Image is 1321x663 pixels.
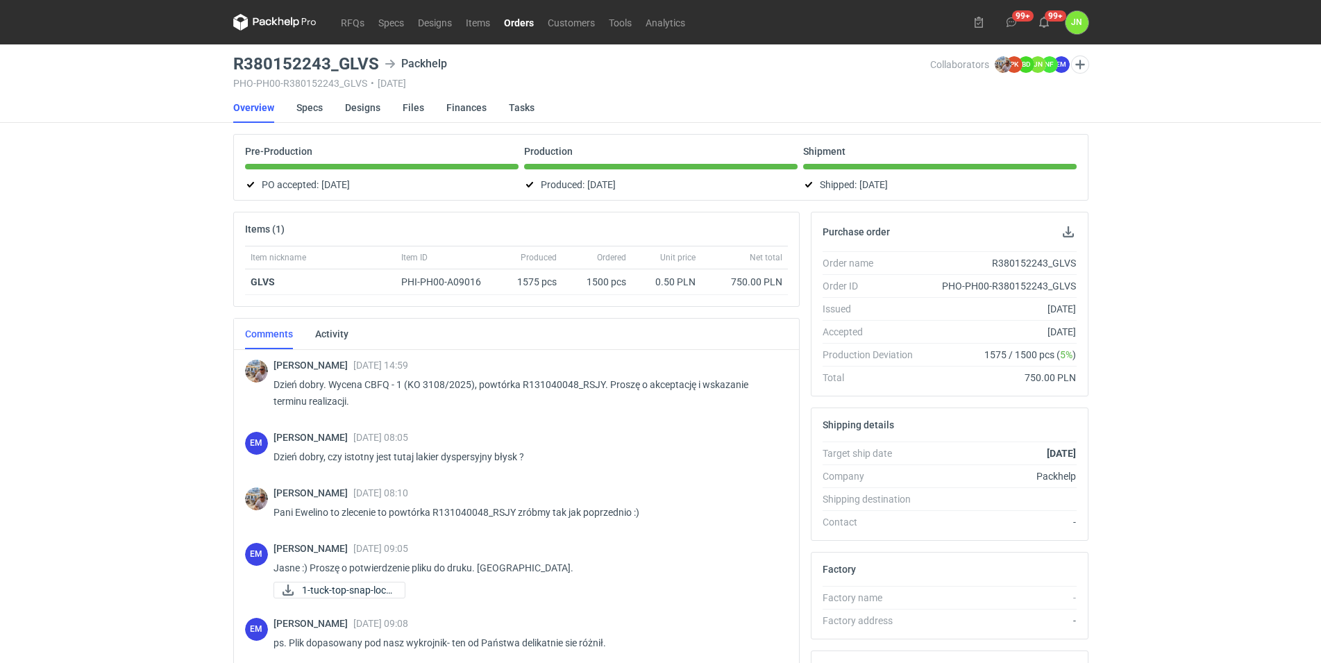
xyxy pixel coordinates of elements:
[1006,56,1023,73] figcaption: PK
[302,582,394,598] span: 1-tuck-top-snap-lock...
[587,176,616,193] span: [DATE]
[924,302,1077,316] div: [DATE]
[823,279,924,293] div: Order ID
[245,432,268,455] figcaption: EM
[245,146,312,157] p: Pre-Production
[233,56,379,72] h3: R380152243_GLVS
[233,14,317,31] svg: Packhelp Pro
[639,14,692,31] a: Analytics
[1047,448,1076,459] strong: [DATE]
[1053,56,1070,73] figcaption: EM
[334,14,371,31] a: RFQs
[251,252,306,263] span: Item nickname
[823,446,924,460] div: Target ship date
[924,469,1077,483] div: Packhelp
[803,176,1077,193] div: Shipped:
[597,252,626,263] span: Ordered
[274,582,405,598] a: 1-tuck-top-snap-lock...
[803,146,845,157] p: Shipment
[274,635,777,651] p: ps. Plik dopasowany pod nasz wykrojnik- ten od Państwa delikatnie sie różnił.
[823,325,924,339] div: Accepted
[750,252,782,263] span: Net total
[411,14,459,31] a: Designs
[823,302,924,316] div: Issued
[459,14,497,31] a: Items
[274,432,353,443] span: [PERSON_NAME]
[353,360,408,371] span: [DATE] 14:59
[245,432,268,455] div: Ewelina Macek
[371,78,374,89] span: •
[245,543,268,566] figcaption: EM
[274,504,777,521] p: Pani Ewelino to zlecenie to powtórka R131040048_RSJY zróbmy tak jak poprzednio :)
[1060,349,1072,360] span: 5%
[823,419,894,430] h2: Shipping details
[984,348,1076,362] span: 1575 / 1500 pcs ( )
[521,252,557,263] span: Produced
[233,78,930,89] div: PHO-PH00-R380152243_GLVS [DATE]
[823,614,924,628] div: Factory address
[245,176,519,193] div: PO accepted:
[823,371,924,385] div: Total
[353,618,408,629] span: [DATE] 09:08
[823,256,924,270] div: Order name
[245,319,293,349] a: Comments
[274,448,777,465] p: Dzień dobry, czy istotny jest tutaj lakier dyspersyjny błysk ?
[315,319,348,349] a: Activity
[924,279,1077,293] div: PHO-PH00-R380152243_GLVS
[296,92,323,123] a: Specs
[1066,11,1088,34] button: JN
[245,543,268,566] div: Ewelina Macek
[401,275,494,289] div: PHI-PH00-A09016
[823,469,924,483] div: Company
[1066,11,1088,34] div: Julia Nuszkiewicz
[823,492,924,506] div: Shipping destination
[274,582,405,598] div: 1-tuck-top-snap-lock-bottom-57x57x92-mm.pdf-tuck-top-snap-lock-bottom-57x57x92-mm.p1.pdf
[823,515,924,529] div: Contact
[1033,11,1055,33] button: 99+
[823,564,856,575] h2: Factory
[245,618,268,641] div: Ewelina Macek
[859,176,888,193] span: [DATE]
[509,92,535,123] a: Tasks
[245,487,268,510] img: Michał Palasek
[924,591,1077,605] div: -
[245,618,268,641] figcaption: EM
[251,276,275,287] strong: GLVS
[401,252,428,263] span: Item ID
[924,515,1077,529] div: -
[930,59,989,70] span: Collaborators
[321,176,350,193] span: [DATE]
[637,275,696,289] div: 0.50 PLN
[924,256,1077,270] div: R380152243_GLVS
[541,14,602,31] a: Customers
[1000,11,1023,33] button: 99+
[707,275,782,289] div: 750.00 PLN
[995,56,1011,73] img: Michał Palasek
[1041,56,1058,73] figcaption: NF
[823,348,924,362] div: Production Deviation
[274,360,353,371] span: [PERSON_NAME]
[924,325,1077,339] div: [DATE]
[562,269,632,295] div: 1500 pcs
[233,92,274,123] a: Overview
[823,226,890,237] h2: Purchase order
[1060,224,1077,240] button: Download PO
[274,618,353,629] span: [PERSON_NAME]
[1029,56,1046,73] figcaption: JN
[274,560,777,576] p: Jasne :) Proszę o potwierdzenie pliku do druku. [GEOGRAPHIC_DATA].
[385,56,447,72] div: Packhelp
[924,614,1077,628] div: -
[274,376,777,410] p: Dzień dobry. Wycena CBFQ - 1 (KO 3108/2025), powtórka R131040048_RSJY. Proszę o akceptację i wska...
[371,14,411,31] a: Specs
[245,360,268,383] img: Michał Palasek
[274,543,353,554] span: [PERSON_NAME]
[353,487,408,498] span: [DATE] 08:10
[524,176,798,193] div: Produced:
[403,92,424,123] a: Files
[524,146,573,157] p: Production
[1018,56,1034,73] figcaption: BD
[660,252,696,263] span: Unit price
